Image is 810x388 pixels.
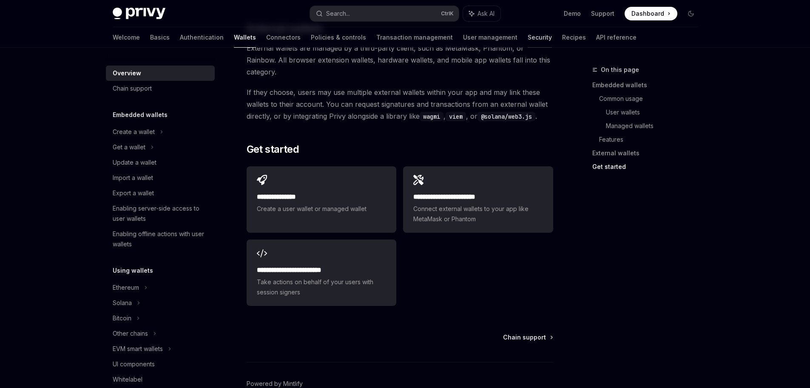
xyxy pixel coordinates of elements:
[113,203,210,224] div: Enabling server-side access to user wallets
[257,204,386,214] span: Create a user wallet or managed wallet
[599,92,705,106] a: Common usage
[113,359,155,369] div: UI components
[234,27,256,48] a: Wallets
[113,27,140,48] a: Welcome
[503,333,552,342] a: Chain support
[477,9,495,18] span: Ask AI
[106,66,215,81] a: Overview
[503,333,546,342] span: Chain support
[606,106,705,119] a: User wallets
[247,379,303,388] a: Powered by Mintlify
[310,6,459,21] button: Search...CtrlK
[596,27,637,48] a: API reference
[113,374,142,385] div: Whitelabel
[257,277,386,297] span: Take actions on behalf of your users with session signers
[247,143,299,156] span: Get started
[113,265,153,276] h5: Using wallets
[606,119,705,133] a: Managed wallets
[564,9,581,18] a: Demo
[106,226,215,252] a: Enabling offline actions with user wallets
[562,27,586,48] a: Recipes
[106,201,215,226] a: Enabling server-side access to user wallets
[631,9,664,18] span: Dashboard
[591,9,614,18] a: Support
[113,229,210,249] div: Enabling offline actions with user wallets
[106,155,215,170] a: Update a wallet
[106,170,215,185] a: Import a wallet
[180,27,224,48] a: Authentication
[113,142,145,152] div: Get a wallet
[413,204,543,224] span: Connect external wallets to your app like MetaMask or Phantom
[420,112,443,121] code: wagmi
[150,27,170,48] a: Basics
[247,42,553,78] span: External wallets are managed by a third-party client, such as MetaMask, Phantom, or Rainbow. All ...
[113,157,156,168] div: Update a wallet
[113,8,165,20] img: dark logo
[599,133,705,146] a: Features
[113,127,155,137] div: Create a wallet
[446,112,466,121] code: viem
[113,188,154,198] div: Export a wallet
[592,78,705,92] a: Embedded wallets
[326,9,350,19] div: Search...
[684,7,698,20] button: Toggle dark mode
[463,27,517,48] a: User management
[106,372,215,387] a: Whitelabel
[625,7,677,20] a: Dashboard
[441,10,454,17] span: Ctrl K
[592,160,705,174] a: Get started
[113,313,131,323] div: Bitcoin
[311,27,366,48] a: Policies & controls
[266,27,301,48] a: Connectors
[113,110,168,120] h5: Embedded wallets
[528,27,552,48] a: Security
[113,83,152,94] div: Chain support
[113,282,139,293] div: Ethereum
[113,173,153,183] div: Import a wallet
[477,112,535,121] code: @solana/web3.js
[376,27,453,48] a: Transaction management
[106,81,215,96] a: Chain support
[463,6,500,21] button: Ask AI
[601,65,639,75] span: On this page
[113,344,163,354] div: EVM smart wallets
[113,68,141,78] div: Overview
[247,86,553,122] span: If they choose, users may use multiple external wallets within your app and may link these wallet...
[592,146,705,160] a: External wallets
[113,298,132,308] div: Solana
[113,328,148,339] div: Other chains
[106,357,215,372] a: UI components
[106,185,215,201] a: Export a wallet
